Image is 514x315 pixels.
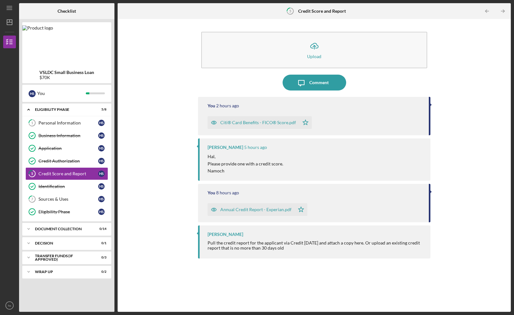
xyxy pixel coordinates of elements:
[220,120,296,125] div: Citi® Card Benefits - FICO® Score.pdf
[38,158,98,164] div: Credit Authorization
[38,171,98,176] div: Credit Score and Report
[98,158,105,164] div: h s
[208,167,283,174] p: Namoch
[244,145,267,150] time: 2025-08-14 19:18
[208,240,424,251] div: Pull the credit report for the applicant via Credit [DATE] and attach a copy here. Or upload an e...
[208,145,243,150] div: [PERSON_NAME]
[38,120,98,125] div: Personal Information
[25,142,108,155] a: Applicationhs
[309,75,329,90] div: Comment
[38,209,98,214] div: Eligibility Phase
[35,254,91,261] div: Transfer Funds (If Approved)
[31,121,33,125] tspan: 1
[208,153,283,160] p: Hal,
[283,75,346,90] button: Comment
[39,75,94,80] div: $70K
[25,129,108,142] a: Business Informationhs
[35,227,91,231] div: Document Collection
[208,103,215,108] div: You
[39,70,94,75] b: VSLDC Small Business Loan
[307,54,321,59] div: Upload
[216,190,239,195] time: 2025-08-14 16:47
[25,205,108,218] a: Eligibility Phasehs
[208,190,215,195] div: You
[98,196,105,202] div: h s
[98,120,105,126] div: h s
[22,25,53,30] img: Product logo
[38,184,98,189] div: Identification
[35,108,91,111] div: Eligibility Phase
[298,9,346,14] b: Credit Score and Report
[25,193,108,205] a: 7Sources & Useshs
[216,103,239,108] time: 2025-08-14 22:07
[95,108,106,111] div: 5 / 8
[289,9,291,13] tspan: 5
[3,299,16,312] button: hs
[208,203,307,216] button: Annual Credit Report - Experian.pdf
[98,145,105,151] div: h s
[58,9,76,14] b: Checklist
[95,241,106,245] div: 0 / 1
[25,155,108,167] a: Credit Authorizationhs
[35,270,91,274] div: Wrap Up
[38,197,98,202] div: Sources & Uses
[98,171,105,177] div: h s
[208,232,243,237] div: [PERSON_NAME]
[208,160,283,167] p: Please provide one with a credit score.
[95,256,106,259] div: 0 / 3
[35,241,91,245] div: Decision
[220,207,291,212] div: Annual Credit Report - Experian.pdf
[201,32,427,68] button: Upload
[8,304,11,307] text: hs
[98,209,105,215] div: h s
[29,90,36,97] div: h s
[31,172,33,176] tspan: 5
[208,116,312,129] button: Citi® Card Benefits - FICO® Score.pdf
[38,146,98,151] div: Application
[25,180,108,193] a: Identificationhs
[25,117,108,129] a: 1Personal Informationhs
[31,197,33,201] tspan: 7
[98,132,105,139] div: h s
[95,270,106,274] div: 0 / 2
[38,133,98,138] div: Business Information
[37,88,86,99] div: You
[98,183,105,190] div: h s
[95,227,106,231] div: 0 / 14
[25,167,108,180] a: 5Credit Score and Reporths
